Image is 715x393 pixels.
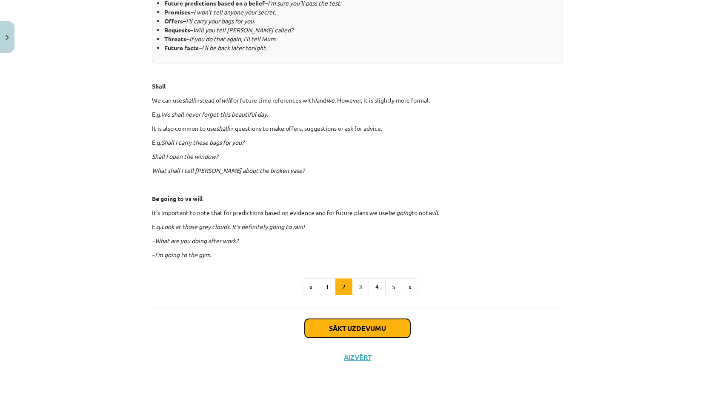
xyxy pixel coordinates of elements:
p: It is also common to use in questions to make offers, suggestions or ask for advice. [152,124,563,133]
i: shall [182,96,194,104]
button: Aizvērt [341,353,374,361]
i: I’m going to the gym [155,251,210,258]
li: – . [164,34,556,43]
b: Requests [164,26,190,34]
b: Future facts [164,44,199,52]
button: « [303,278,319,295]
button: » [402,278,418,295]
i: be going [388,209,412,216]
i: Look at those grey clouds. It’s definitely going to rain! [161,223,305,230]
p: E.g. . [152,110,563,119]
strong: Shall [152,82,166,90]
i: Will you tell [PERSON_NAME] called? [193,26,293,34]
i: I [315,96,317,104]
p: – [152,236,563,245]
li: – . [164,43,556,52]
strong: Be going to vs will [152,195,203,202]
p: – . [152,250,563,259]
i: What shall I tell [PERSON_NAME] about the broken vase? [152,166,305,174]
li: – . [164,17,556,26]
p: E.g. [152,138,563,147]
button: Sākt uzdevumu [305,319,410,338]
i: will [221,96,231,104]
b: Promises [164,8,191,16]
button: 2 [335,278,352,295]
i: If you do that again, I’ll tell Mum [189,35,275,43]
i: will [428,209,438,216]
i: we [326,96,335,104]
i: I’ll be back later tonight [202,44,266,52]
i: What are you doing after work? [155,237,238,244]
li: – . [164,8,556,17]
i: I won’t tell anyone your secret [194,8,275,16]
b: Threats [164,35,186,43]
i: We shall never forget this beautiful day [161,110,267,118]
button: 3 [352,278,369,295]
p: It’s important to note that for predictions based on evidence and for future plans we use to not . [152,208,563,217]
i: Shall I open the window? [152,152,218,160]
nav: Page navigation example [152,278,563,295]
i: Shall I carry these bags for you? [161,138,244,146]
i: I’ll carry your bags for you [186,17,254,25]
button: 5 [385,278,402,295]
i: shall [216,124,229,132]
li: – [164,26,556,34]
p: E.g. [152,222,563,231]
p: We can use instead of for future time references with and . However, it is slightly more formal. [152,96,563,105]
button: 1 [319,278,336,295]
img: icon-close-lesson-0947bae3869378f0d4975bcd49f059093ad1ed9edebbc8119c70593378902aed.svg [6,35,9,40]
button: 4 [369,278,386,295]
b: Offers [164,17,183,25]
